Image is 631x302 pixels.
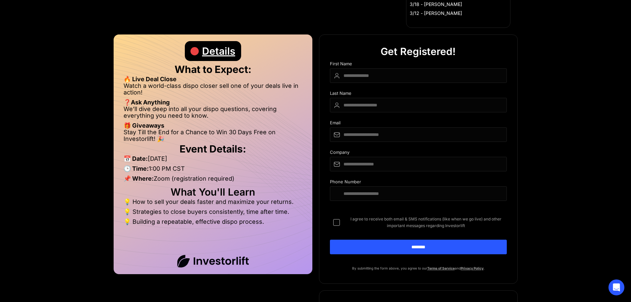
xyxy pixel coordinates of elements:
a: Privacy Policy [461,266,484,270]
div: Get Registered! [381,41,456,61]
div: Phone Number [330,179,507,186]
strong: 🕒 Time: [124,165,149,172]
strong: 📅 Date: [124,155,148,162]
li: 💡 Building a repeatable, effective dispo process. [124,218,302,225]
strong: ❓Ask Anything [124,99,170,106]
p: By submitting the form above, you agree to our and . [330,265,507,272]
div: Last Name [330,91,507,98]
div: Email [330,120,507,127]
li: 💡 Strategies to close buyers consistently, time after time. [124,209,302,218]
div: Details [202,41,235,61]
li: We’ll dive deep into all your dispo questions, covering everything you need to know. [124,106,302,122]
strong: 🎁 Giveaways [124,122,164,129]
div: First Name [330,61,507,68]
div: Open Intercom Messenger [608,279,624,295]
strong: 🔥 Live Deal Close [124,76,177,83]
li: 💡 How to sell your deals faster and maximize your returns. [124,199,302,209]
form: DIspo Day Main Form [330,61,507,265]
li: [DATE] [124,155,302,165]
li: Zoom (registration required) [124,175,302,185]
strong: Event Details: [180,143,246,155]
li: Watch a world-class dispo closer sell one of your deals live in action! [124,83,302,99]
li: Stay Till the End for a Chance to Win 30 Days Free on Investorlift! 🎉 [124,129,302,142]
span: I agree to receive both email & SMS notifications (like when we go live) and other important mess... [345,216,507,229]
strong: What to Expect: [175,63,251,75]
a: Terms of Service [427,266,455,270]
li: 1:00 PM CST [124,165,302,175]
h2: What You'll Learn [124,189,302,195]
strong: 📌 Where: [124,175,154,182]
div: Company [330,150,507,157]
